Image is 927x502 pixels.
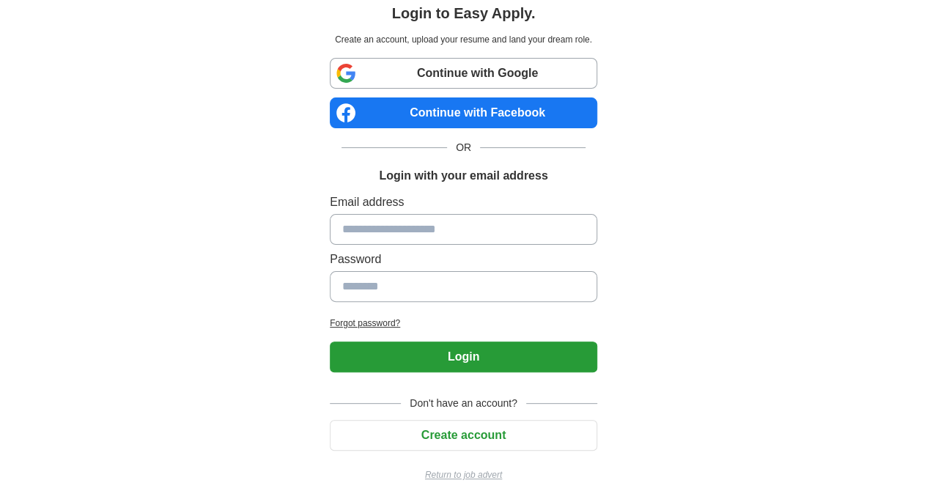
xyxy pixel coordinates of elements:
label: Email address [330,193,597,211]
span: OR [447,140,480,155]
a: Continue with Google [330,58,597,89]
label: Password [330,251,597,268]
a: Forgot password? [330,317,597,330]
h1: Login with your email address [379,167,547,185]
button: Login [330,342,597,372]
a: Continue with Facebook [330,97,597,128]
button: Create account [330,420,597,451]
p: Create an account, upload your resume and land your dream role. [333,33,594,46]
a: Return to job advert [330,468,597,481]
a: Create account [330,429,597,441]
span: Don't have an account? [401,396,526,411]
h1: Login to Easy Apply. [392,2,536,24]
